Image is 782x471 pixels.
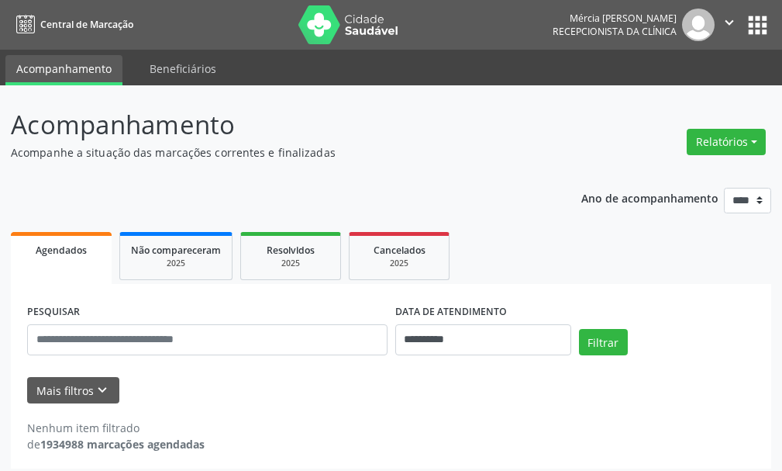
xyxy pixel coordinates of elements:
div: 2025 [252,258,329,269]
button: Relatórios [687,129,766,155]
span: Agendados [36,244,87,257]
div: Mércia [PERSON_NAME] [553,12,677,25]
button:  [715,9,744,41]
div: 2025 [131,258,221,269]
div: Nenhum item filtrado [27,420,205,436]
strong: 1934988 marcações agendadas [40,437,205,452]
button: Filtrar [579,329,628,355]
p: Acompanhe a situação das marcações correntes e finalizadas [11,144,543,161]
label: PESQUISAR [27,300,80,324]
img: img [682,9,715,41]
button: Mais filtroskeyboard_arrow_down [27,377,119,404]
a: Central de Marcação [11,12,133,37]
span: Cancelados [374,244,425,257]
a: Beneficiários [139,55,227,82]
i:  [721,14,738,31]
span: Não compareceram [131,244,221,257]
p: Acompanhamento [11,106,543,144]
div: de [27,436,205,452]
span: Recepcionista da clínica [553,25,677,38]
i: keyboard_arrow_down [94,382,111,399]
button: apps [744,12,771,39]
label: DATA DE ATENDIMENTO [395,300,507,324]
span: Resolvidos [267,244,315,257]
a: Acompanhamento [5,55,122,85]
span: Central de Marcação [40,18,133,31]
div: 2025 [360,258,438,269]
p: Ano de acompanhamento [581,188,718,207]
